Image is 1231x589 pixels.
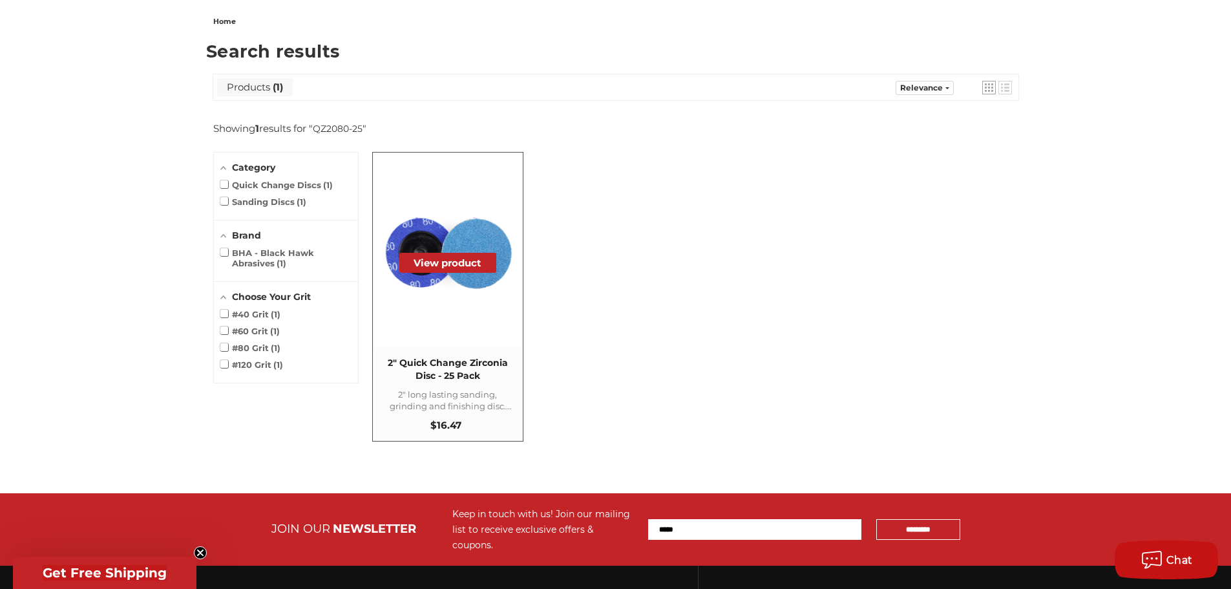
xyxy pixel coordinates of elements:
span: 1 [277,258,286,268]
div: Showing results for " " [213,122,368,134]
span: 1 [273,359,283,370]
span: 1 [323,180,333,190]
span: Relevance [900,83,943,92]
span: JOIN OUR [271,522,330,536]
a: View Products Tab [217,78,293,96]
span: Get Free Shipping [43,565,167,581]
span: Quick Change Discs [220,180,333,190]
span: Choose Your Grit [232,291,311,303]
span: NEWSLETTER [333,522,416,536]
b: 1 [255,122,259,134]
span: #40 Grit [220,309,281,319]
a: 2 [373,153,523,441]
span: 1 [271,343,280,353]
div: Keep in touch with us! Join our mailing list to receive exclusive offers & coupons. [452,506,635,553]
h1: Search results [206,43,1025,60]
span: $16.47 [430,419,461,431]
span: #80 Grit [220,343,281,353]
span: Chat [1166,554,1193,566]
span: #120 Grit [220,359,284,370]
img: Assortment of 2-inch Metalworking Discs, 80 Grit, Quick Change, with durable Zirconia abrasive by... [374,176,522,325]
span: 2" long lasting sanding, grinding and finishing disc. Lasts twice as long as Aluminum Oxide alter... [379,389,516,412]
span: 1 [270,326,280,336]
span: Brand [232,230,261,241]
span: #60 Grit [220,326,280,336]
a: QZ2080-25 [313,123,363,134]
button: View product [399,253,496,273]
span: BHA - Black Hawk Abrasives [220,248,352,268]
span: 2" Quick Change Zirconia Disc - 25 Pack [379,357,516,382]
a: View grid mode [982,81,996,94]
span: 1 [270,81,283,93]
a: View list mode [998,81,1012,94]
span: Category [232,162,275,173]
button: Close teaser [194,546,207,559]
div: Get Free ShippingClose teaser [13,557,196,589]
span: Sanding Discs [220,197,307,207]
a: Sort options [896,81,954,95]
button: Chat [1115,541,1218,579]
span: 1 [271,309,280,319]
span: home [213,17,236,26]
span: 1 [297,197,306,207]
